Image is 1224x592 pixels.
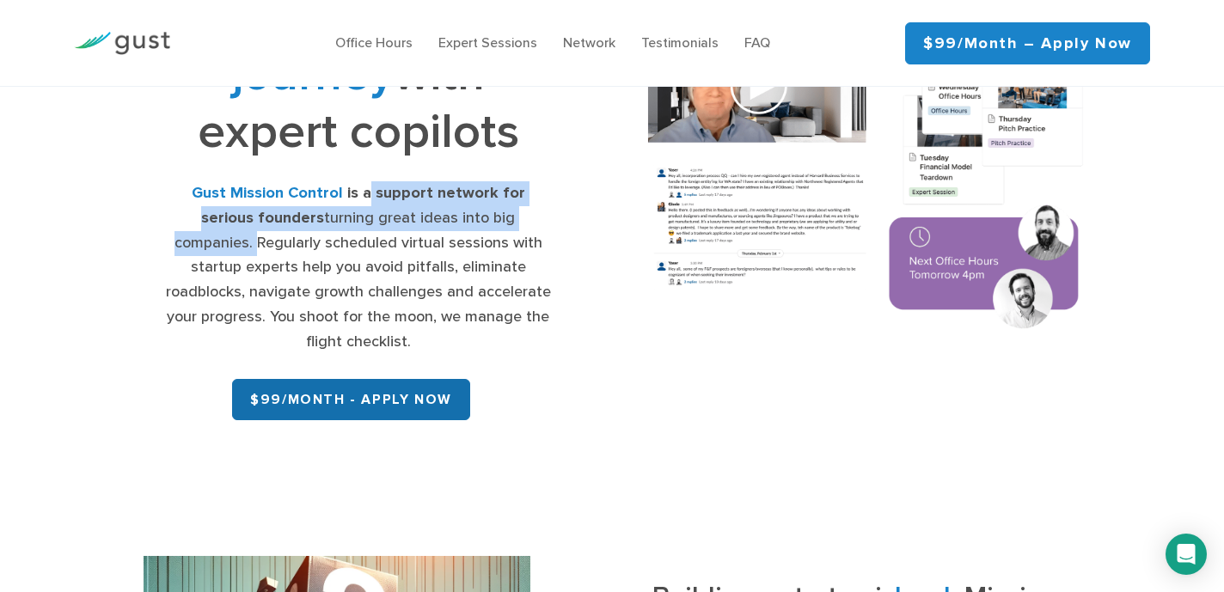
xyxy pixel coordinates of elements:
[641,34,719,51] a: Testimonials
[74,32,170,55] img: Gust Logo
[192,184,343,202] strong: Gust Mission Control
[165,181,551,355] div: turning great ideas into big companies. Regularly scheduled virtual sessions with startup experts...
[232,379,470,420] a: $99/month - APPLY NOW
[438,34,537,51] a: Expert Sessions
[905,22,1150,64] a: $99/month – Apply Now
[1166,534,1207,575] div: Open Intercom Messenger
[335,34,413,51] a: Office Hours
[563,34,615,51] a: Network
[625,7,1107,351] img: Composition of calendar events, a video call presentation, and chat rooms
[201,184,525,227] strong: is a support network for serious founders
[744,34,770,51] a: FAQ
